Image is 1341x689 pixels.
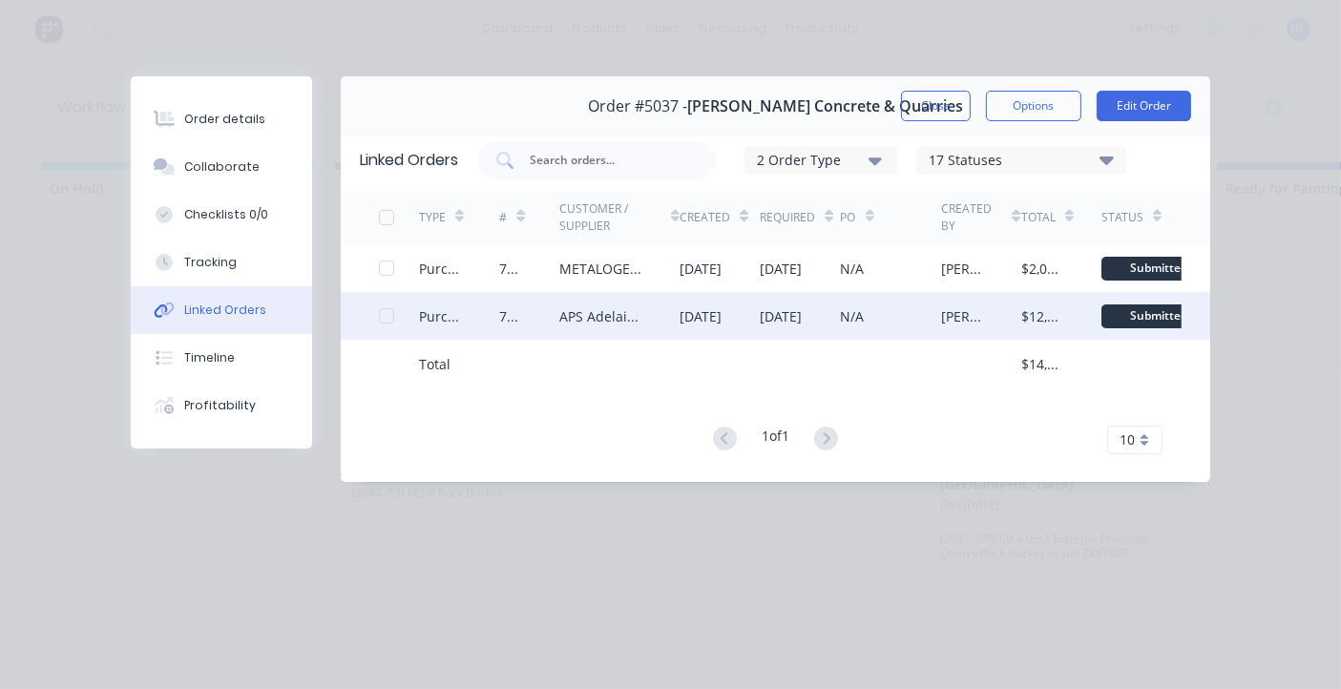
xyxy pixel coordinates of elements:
[588,97,687,115] span: Order #5037 -
[184,397,256,414] div: Profitability
[1021,354,1063,374] div: $14,522.06
[687,97,963,115] span: [PERSON_NAME] Concrete & Quarries
[131,95,312,143] button: Order details
[901,91,971,121] button: Close
[499,306,521,326] div: 70100
[559,306,641,326] div: APS Adelaide Profile Services
[760,306,802,326] div: [DATE]
[762,426,789,453] div: 1 of 1
[419,209,446,226] div: TYPE
[1021,209,1056,226] div: Total
[760,259,802,279] div: [DATE]
[419,259,461,279] div: Purchase
[184,158,260,176] div: Collaborate
[1101,209,1143,226] div: Status
[986,91,1081,121] button: Options
[1101,257,1216,281] div: Submitted
[1021,259,1063,279] div: $2,026.06
[680,306,722,326] div: [DATE]
[131,382,312,429] button: Profitability
[184,349,235,366] div: Timeline
[360,149,458,172] div: Linked Orders
[680,259,722,279] div: [DATE]
[841,259,865,279] div: N/A
[131,286,312,334] button: Linked Orders
[1101,304,1216,328] div: Submitted
[499,209,507,226] div: #
[184,111,265,128] div: Order details
[131,143,312,191] button: Collaborate
[1021,306,1063,326] div: $12,496.00
[131,334,312,382] button: Timeline
[941,200,1003,235] div: Created By
[757,150,885,170] div: 2 Order Type
[184,302,266,319] div: Linked Orders
[1120,429,1135,449] span: 10
[419,306,461,326] div: Purchase
[1097,91,1191,121] button: Edit Order
[760,209,815,226] div: Required
[917,150,1125,171] div: 17 Statuses
[184,206,268,223] div: Checklists 0/0
[744,146,897,175] button: 2 Order Type
[131,191,312,239] button: Checklists 0/0
[184,254,237,271] div: Tracking
[131,239,312,286] button: Tracking
[559,200,661,235] div: Customer / Supplier
[941,259,983,279] div: [PERSON_NAME]
[841,306,865,326] div: N/A
[499,259,521,279] div: 70104
[680,209,730,226] div: Created
[419,354,450,374] div: Total
[528,151,686,170] input: Search orders...
[559,259,641,279] div: METALOGENIA AUSTRALIA PTY LTD - (MTG)
[841,209,856,226] div: PO
[941,306,983,326] div: [PERSON_NAME]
